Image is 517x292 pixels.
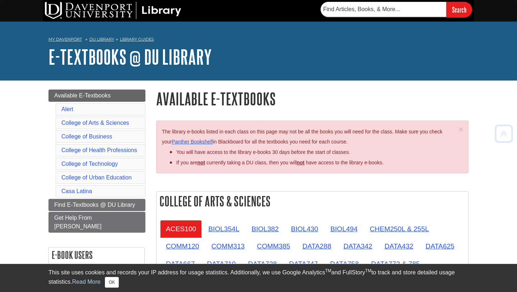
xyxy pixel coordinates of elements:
[321,2,472,17] form: Searches DU Library's articles, books, and more
[54,202,135,208] span: Find E-Textbooks @ DU Library
[48,90,145,102] a: Available E-Textbooks
[176,160,383,165] span: If you are currently taking a DU class, then you will have access to the library e-books.
[338,237,378,255] a: DATA342
[324,255,364,273] a: DATA758
[202,220,245,238] a: BIOL354L
[365,255,426,273] a: DATA772 & 785
[197,160,205,165] strong: not
[321,2,446,17] input: Find Articles, Books, & More...
[61,120,129,126] a: College of Arts & Sciences
[242,255,283,273] a: DATA728
[105,277,119,288] button: Close
[162,129,442,145] span: The library e-books listed in each class on this page may not be all the books you will need for ...
[54,92,111,99] span: Available E-Textbooks
[45,2,181,19] img: DU Library
[48,46,212,68] a: E-Textbooks @ DU Library
[365,268,371,273] sup: TM
[297,237,337,255] a: DATA288
[48,268,469,288] div: This site uses cookies and records your IP address for usage statistics. Additionally, we use Goo...
[61,147,137,153] a: College of Health Professions
[48,212,145,233] a: Get Help From [PERSON_NAME]
[49,247,144,263] h2: E-book Users
[379,237,419,255] a: DATA432
[61,161,118,167] a: College of Technology
[61,106,73,112] a: Alert
[283,255,323,273] a: DATA747
[285,220,324,238] a: BIOL430
[251,237,296,255] a: COMM385
[120,37,154,42] a: Library Guides
[61,133,112,140] a: College of Business
[89,37,114,42] a: DU Library
[297,160,304,165] u: not
[325,268,331,273] sup: TM
[420,237,460,255] a: DATA625
[156,90,469,108] h1: Available E-Textbooks
[325,220,363,238] a: BIOL494
[72,279,101,285] a: Read More
[48,36,82,42] a: My Davenport
[459,126,463,133] button: Close
[492,129,515,138] a: Back to Top
[61,188,92,194] a: Casa Latina
[364,220,435,238] a: CHEM250L & 255L
[201,255,241,273] a: DATA710
[176,149,350,155] span: You will have access to the library e-books 30 days before the start of classes.
[160,237,205,255] a: COMM120
[48,199,145,211] a: Find E-Textbooks @ DU Library
[446,2,472,17] input: Search
[160,220,202,238] a: ACES100
[246,220,285,238] a: BIOL382
[54,215,102,229] span: Get Help From [PERSON_NAME]
[172,139,213,145] a: Panther Bookshelf
[206,237,251,255] a: COMM313
[61,174,132,181] a: College of Urban Education
[157,192,468,211] h2: College of Arts & Sciences
[48,35,469,46] nav: breadcrumb
[459,125,463,133] span: ×
[160,255,200,273] a: DATA667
